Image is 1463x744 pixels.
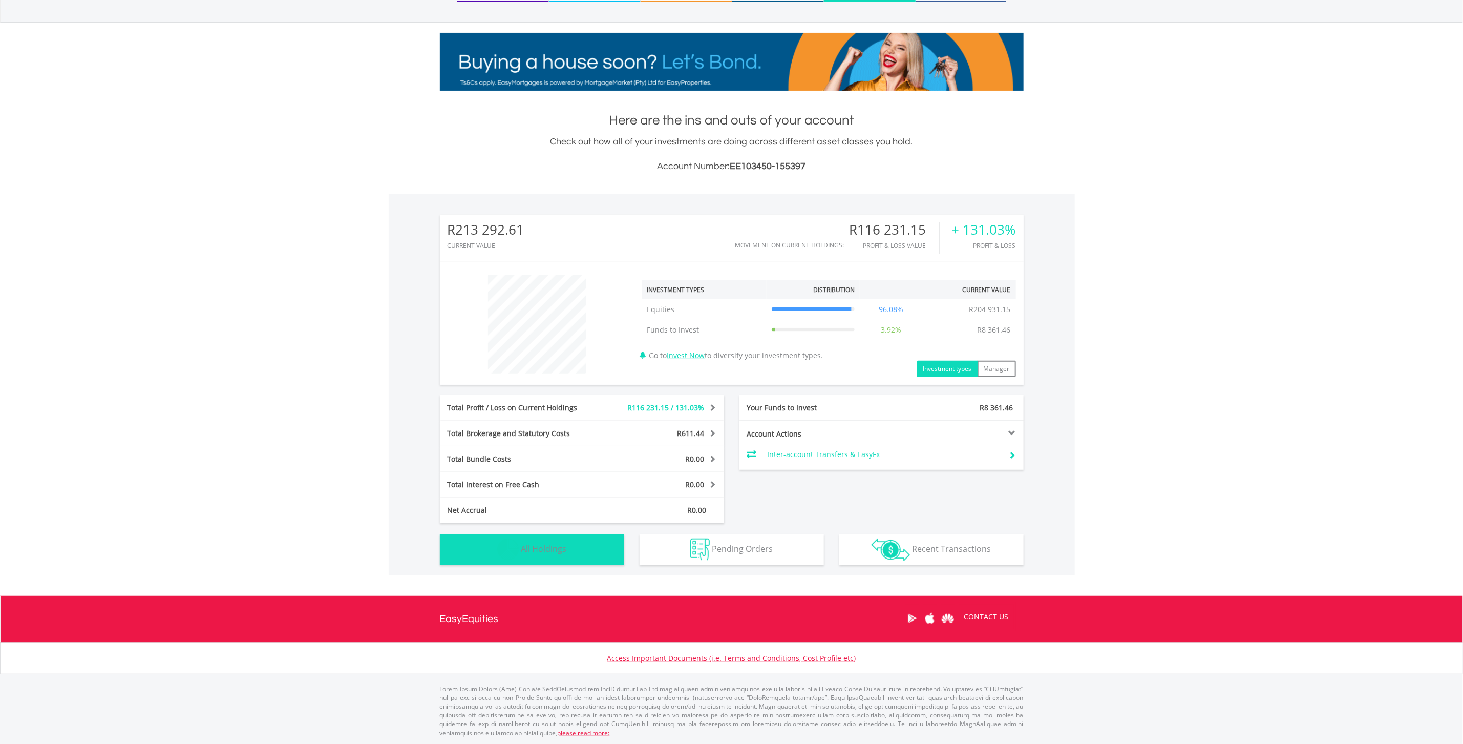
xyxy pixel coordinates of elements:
[964,299,1016,320] td: R204 931.15
[912,543,991,554] span: Recent Transactions
[667,350,705,360] a: Invest Now
[607,653,856,663] a: Access Important Documents (i.e. Terms and Conditions, Cost Profile etc)
[712,543,773,554] span: Pending Orders
[957,603,1016,631] a: CONTACT US
[978,361,1016,377] button: Manager
[767,447,1001,462] td: Inter-account Transfers & EasyFx
[448,222,524,237] div: R213 292.61
[440,596,499,642] a: EasyEquities
[688,505,707,515] span: R0.00
[642,320,767,340] td: Funds to Invest
[735,242,844,249] div: Movement on Current Holdings:
[440,685,1024,737] p: Lorem Ipsum Dolors (Ame) Con a/e SeddOeiusmod tem InciDiduntut Lab Etd mag aliquaen admin veniamq...
[850,222,939,237] div: R116 231.15
[917,361,978,377] button: Investment types
[440,135,1024,174] div: Check out how all of your investments are doing across different asset classes you hold.
[440,33,1024,91] img: EasyMortage Promotion Banner
[440,505,606,515] div: Net Accrual
[677,428,705,438] span: R611.44
[730,161,806,171] span: EE103450-155397
[448,242,524,249] div: CURRENT VALUE
[440,403,606,413] div: Total Profit / Loss on Current Holdings
[634,270,1024,377] div: Go to to diversify your investment types.
[939,603,957,634] a: Huawei
[980,403,1013,412] span: R8 361.46
[860,299,922,320] td: 96.08%
[440,111,1024,130] h1: Here are the ins and outs of your account
[628,403,705,412] span: R116 231.15 / 131.03%
[440,428,606,439] div: Total Brokerage and Statutory Costs
[952,242,1016,249] div: Profit & Loss
[521,543,567,554] span: All Holdings
[860,320,922,340] td: 3.92%
[952,222,1016,237] div: + 131.03%
[440,534,624,565] button: All Holdings
[921,603,939,634] a: Apple
[739,429,882,439] div: Account Actions
[690,539,710,561] img: pending_instructions-wht.png
[839,534,1024,565] button: Recent Transactions
[972,320,1016,340] td: R8 361.46
[440,454,606,464] div: Total Bundle Costs
[686,480,705,489] span: R0.00
[872,539,910,561] img: transactions-zar-wht.png
[903,603,921,634] a: Google Play
[440,480,606,490] div: Total Interest on Free Cash
[497,539,519,561] img: holdings-wht.png
[850,242,939,249] div: Profit & Loss Value
[642,299,767,320] td: Equities
[922,280,1016,299] th: Current Value
[686,454,705,464] span: R0.00
[642,280,767,299] th: Investment Types
[640,534,824,565] button: Pending Orders
[558,729,610,737] a: please read more:
[739,403,882,413] div: Your Funds to Invest
[813,285,855,294] div: Distribution
[440,159,1024,174] h3: Account Number:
